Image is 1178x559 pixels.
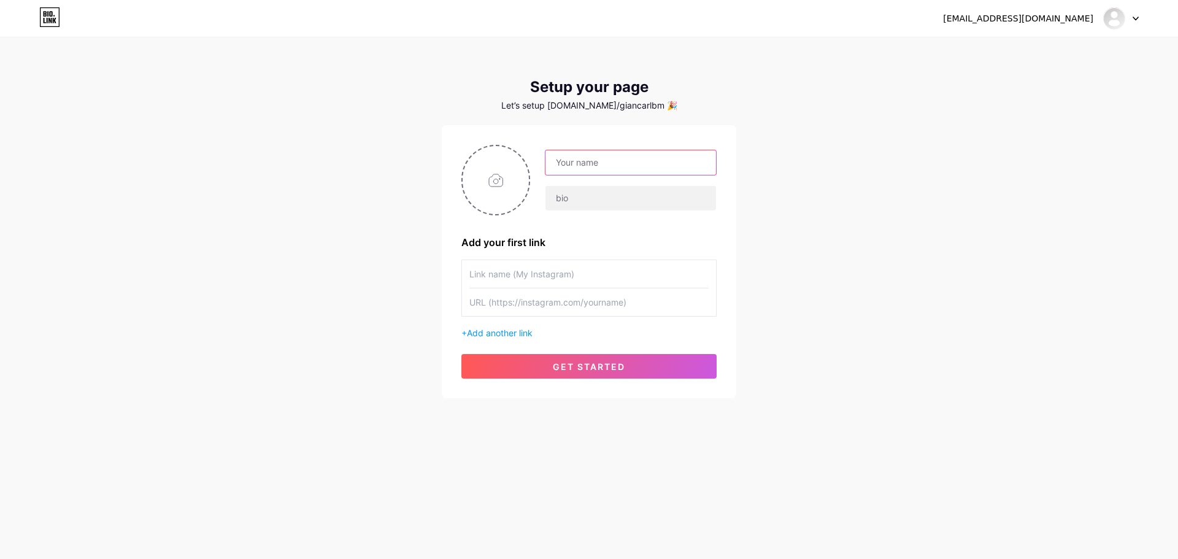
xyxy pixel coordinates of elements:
[545,150,716,175] input: Your name
[461,326,717,339] div: +
[943,12,1093,25] div: [EMAIL_ADDRESS][DOMAIN_NAME]
[545,186,716,210] input: bio
[553,361,625,372] span: get started
[442,101,736,110] div: Let’s setup [DOMAIN_NAME]/giancarlbm 🎉
[442,79,736,96] div: Setup your page
[469,260,709,288] input: Link name (My Instagram)
[461,354,717,379] button: get started
[1103,7,1126,30] img: GIANCARLO GIANLORENZO
[469,288,709,316] input: URL (https://instagram.com/yourname)
[467,328,533,338] span: Add another link
[461,235,717,250] div: Add your first link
